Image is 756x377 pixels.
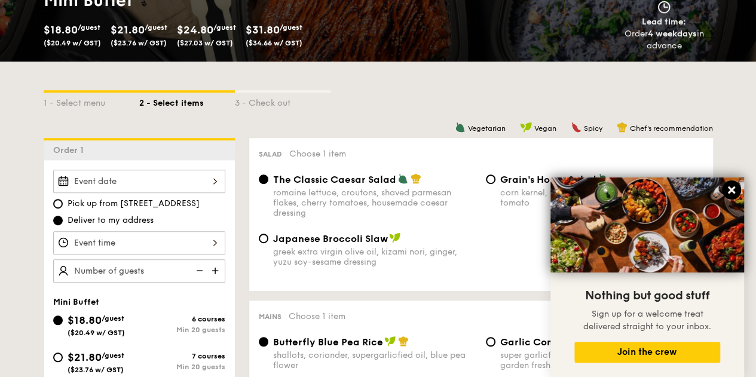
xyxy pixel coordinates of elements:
[189,259,207,282] img: icon-reduce.1d2dbef1.svg
[53,297,99,307] span: Mini Buffet
[259,150,282,158] span: Salad
[53,199,63,209] input: Pick up from [STREET_ADDRESS]
[630,124,713,133] span: Chef's recommendation
[398,336,409,347] img: icon-chef-hat.a58ddaea.svg
[550,177,744,272] img: DSC07876-Edit02-Large.jpeg
[213,23,236,32] span: /guest
[139,326,225,334] div: Min 20 guests
[384,336,396,347] img: icon-vegan.f8ff3823.svg
[273,174,396,185] span: The Classic Caesar Salad
[584,124,602,133] span: Spicy
[102,351,124,360] span: /guest
[273,247,476,267] div: greek extra virgin olive oil, kizami nori, ginger, yuzu soy-sesame dressing
[44,39,101,47] span: ($20.49 w/ GST)
[139,93,235,109] div: 2 - Select items
[722,180,741,200] button: Close
[500,174,596,185] span: Grain's House Salad
[139,352,225,360] div: 7 courses
[617,122,628,133] img: icon-chef-hat.a58ddaea.svg
[289,149,346,159] span: Choose 1 item
[68,366,124,374] span: ($23.76 w/ GST)
[53,145,88,155] span: Order 1
[68,329,125,337] span: ($20.49 w/ GST)
[44,23,78,36] span: $18.80
[259,312,281,321] span: Mains
[611,28,718,52] div: Order in advance
[246,39,302,47] span: ($34.66 w/ GST)
[111,39,167,47] span: ($23.76 w/ GST)
[411,173,421,184] img: icon-chef-hat.a58ddaea.svg
[598,173,608,184] img: icon-vegetarian.fe4039eb.svg
[68,351,102,364] span: $21.80
[571,122,581,133] img: icon-spicy.37a8142b.svg
[486,337,495,347] input: Garlic Confit Aglio Oliosuper garlicfied oil, slow baked cherry tomatoes, garden fresh thyme
[259,337,268,347] input: Butterfly Blue Pea Riceshallots, coriander, supergarlicfied oil, blue pea flower
[655,1,673,14] img: icon-clock.2db775ea.svg
[273,336,383,348] span: Butterfly Blue Pea Rice
[53,216,63,225] input: Deliver to my address
[534,124,556,133] span: Vegan
[289,311,345,321] span: Choose 1 item
[139,363,225,371] div: Min 20 guests
[500,350,703,370] div: super garlicfied oil, slow baked cherry tomatoes, garden fresh thyme
[145,23,167,32] span: /guest
[574,342,720,363] button: Join the crew
[520,122,532,133] img: icon-vegan.f8ff3823.svg
[273,350,476,370] div: shallots, coriander, supergarlicfied oil, blue pea flower
[642,17,686,27] span: Lead time:
[259,174,268,184] input: The Classic Caesar Saladromaine lettuce, croutons, shaved parmesan flakes, cherry tomatoes, house...
[53,353,63,362] input: $21.80/guest($23.76 w/ GST)7 coursesMin 20 guests
[139,315,225,323] div: 6 courses
[53,315,63,325] input: $18.80/guest($20.49 w/ GST)6 coursesMin 20 guests
[53,231,225,255] input: Event time
[500,188,703,208] div: corn kernel, roasted sesame dressing, cherry tomato
[500,336,613,348] span: Garlic Confit Aglio Olio
[648,29,697,39] strong: 4 weekdays
[246,23,280,36] span: $31.80
[68,314,102,327] span: $18.80
[397,173,408,184] img: icon-vegetarian.fe4039eb.svg
[585,289,709,303] span: Nothing but good stuff
[468,124,506,133] span: Vegetarian
[177,39,233,47] span: ($27.03 w/ GST)
[68,198,200,210] span: Pick up from [STREET_ADDRESS]
[280,23,302,32] span: /guest
[102,314,124,323] span: /guest
[273,233,388,244] span: Japanese Broccoli Slaw
[53,170,225,193] input: Event date
[486,174,495,184] input: Grain's House Saladcorn kernel, roasted sesame dressing, cherry tomato
[111,23,145,36] span: $21.80
[44,93,139,109] div: 1 - Select menu
[68,214,154,226] span: Deliver to my address
[455,122,466,133] img: icon-vegetarian.fe4039eb.svg
[259,234,268,243] input: Japanese Broccoli Slawgreek extra virgin olive oil, kizami nori, ginger, yuzu soy-sesame dressing
[207,259,225,282] img: icon-add.58712e84.svg
[273,188,476,218] div: romaine lettuce, croutons, shaved parmesan flakes, cherry tomatoes, housemade caesar dressing
[53,259,225,283] input: Number of guests
[235,93,330,109] div: 3 - Check out
[583,309,711,332] span: Sign up for a welcome treat delivered straight to your inbox.
[389,232,401,243] img: icon-vegan.f8ff3823.svg
[177,23,213,36] span: $24.80
[78,23,100,32] span: /guest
